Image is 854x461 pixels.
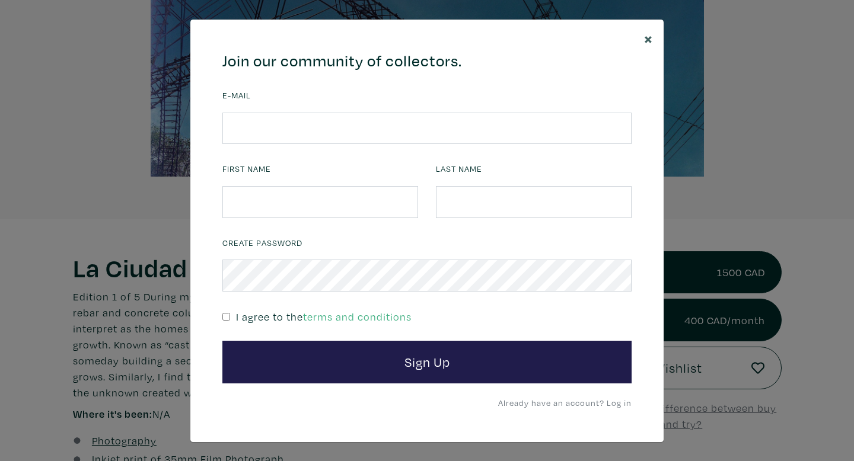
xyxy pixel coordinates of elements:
p: I agree to the [236,309,412,325]
h4: Join our community of collectors. [222,52,632,71]
label: Create Password [222,236,302,249]
label: E-mail [222,89,251,102]
label: Last Name [436,162,482,175]
button: Close [633,20,664,57]
button: Sign Up [222,341,632,383]
label: First Name [222,162,271,175]
span: × [644,28,653,49]
a: terms and conditions [303,310,412,324]
a: Already have an account? Log in [498,397,632,408]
